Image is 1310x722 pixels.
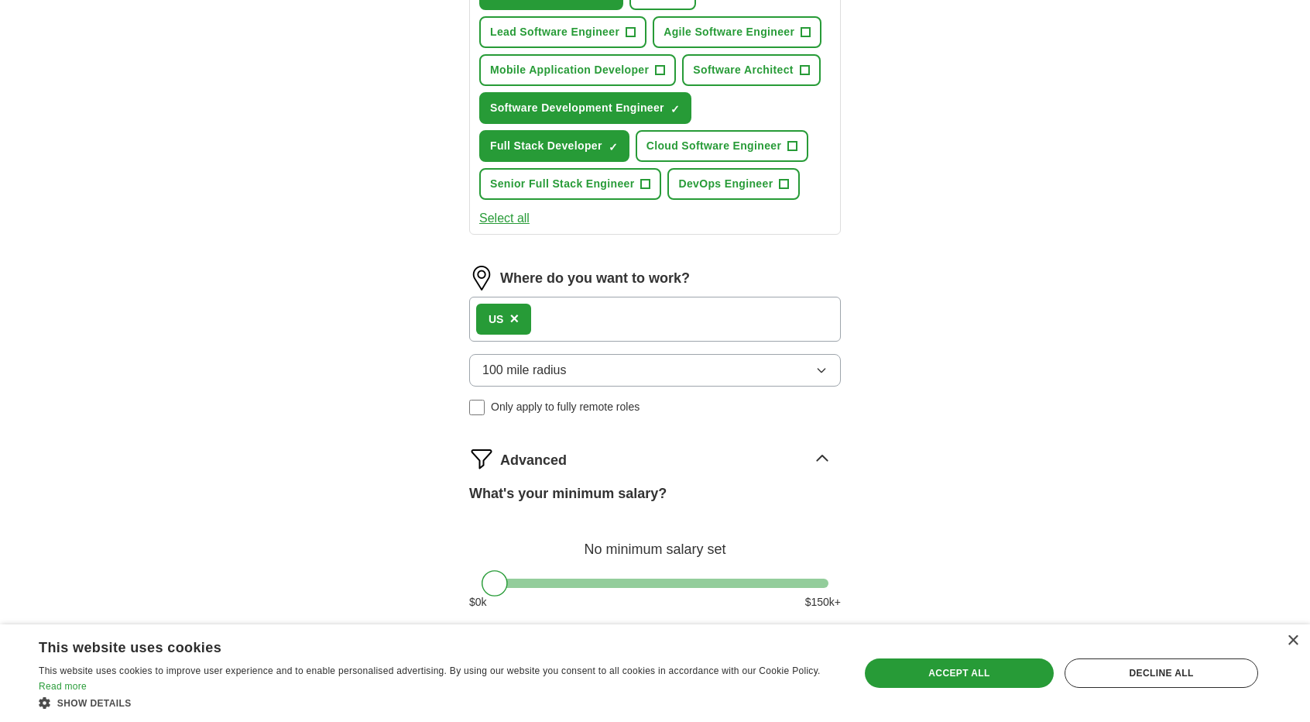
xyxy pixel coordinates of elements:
[479,54,676,86] button: Mobile Application Developer
[670,103,680,115] span: ✓
[479,168,661,200] button: Senior Full Stack Engineer
[693,62,793,78] span: Software Architect
[490,138,602,154] span: Full Stack Developer
[39,681,87,692] a: Read more, opens a new window
[500,268,690,289] label: Where do you want to work?
[469,483,667,504] label: What's your minimum salary?
[490,176,634,192] span: Senior Full Stack Engineer
[469,400,485,415] input: Only apply to fully remote roles
[469,354,841,387] button: 100 mile radius
[509,308,519,331] button: ×
[1065,658,1258,688] div: Decline all
[636,130,809,162] button: Cloud Software Engineer
[479,209,530,228] button: Select all
[479,92,691,124] button: Software Development Engineer✓
[500,450,567,471] span: Advanced
[469,594,487,610] span: $ 0 k
[653,16,821,48] button: Agile Software Engineer
[682,54,820,86] button: Software Architect
[490,24,619,40] span: Lead Software Engineer
[509,310,519,327] span: ×
[469,446,494,471] img: filter
[664,24,794,40] span: Agile Software Engineer
[667,168,800,200] button: DevOps Engineer
[805,594,841,610] span: $ 150 k+
[39,634,796,657] div: This website uses cookies
[57,698,132,709] span: Show details
[491,399,640,415] span: Only apply to fully remote roles
[678,176,773,192] span: DevOps Engineer
[490,100,664,116] span: Software Development Engineer
[490,62,649,78] span: Mobile Application Developer
[479,16,646,48] button: Lead Software Engineer
[479,130,629,162] button: Full Stack Developer✓
[39,665,821,676] span: This website uses cookies to improve user experience and to enable personalised advertising. By u...
[1287,635,1298,647] div: Close
[469,266,494,291] img: location.png
[609,141,618,153] span: ✓
[489,311,503,328] div: US
[39,695,835,710] div: Show details
[469,523,841,560] div: No minimum salary set
[482,361,567,380] span: 100 mile radius
[865,658,1054,688] div: Accept all
[646,138,782,154] span: Cloud Software Engineer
